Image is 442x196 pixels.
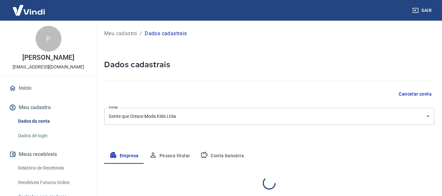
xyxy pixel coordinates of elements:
button: Cancelar conta [396,88,434,100]
button: Sair [411,5,434,16]
h5: Dados cadastrais [104,59,434,70]
p: / [140,30,142,37]
a: Dados de login [16,129,89,142]
a: Meu cadastro [104,30,137,37]
a: Recebíveis Futuros Online [16,176,89,189]
img: Vindi [8,0,50,20]
p: Dados cadastrais [145,30,187,37]
button: Conta bancária [195,148,249,164]
label: Conta [109,105,118,110]
button: Pessoa titular [144,148,195,164]
p: [PERSON_NAME] [22,54,74,61]
div: P [36,26,61,52]
a: Dados da conta [16,115,89,128]
div: Gente que Cresce Moda Kids Ltda [104,108,434,125]
button: Meus recebíveis [8,147,89,161]
button: Empresa [104,148,144,164]
a: Relatório de Recebíveis [16,161,89,175]
button: Meu cadastro [8,100,89,115]
p: [EMAIL_ADDRESS][DOMAIN_NAME] [13,64,84,70]
a: Início [8,81,89,95]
